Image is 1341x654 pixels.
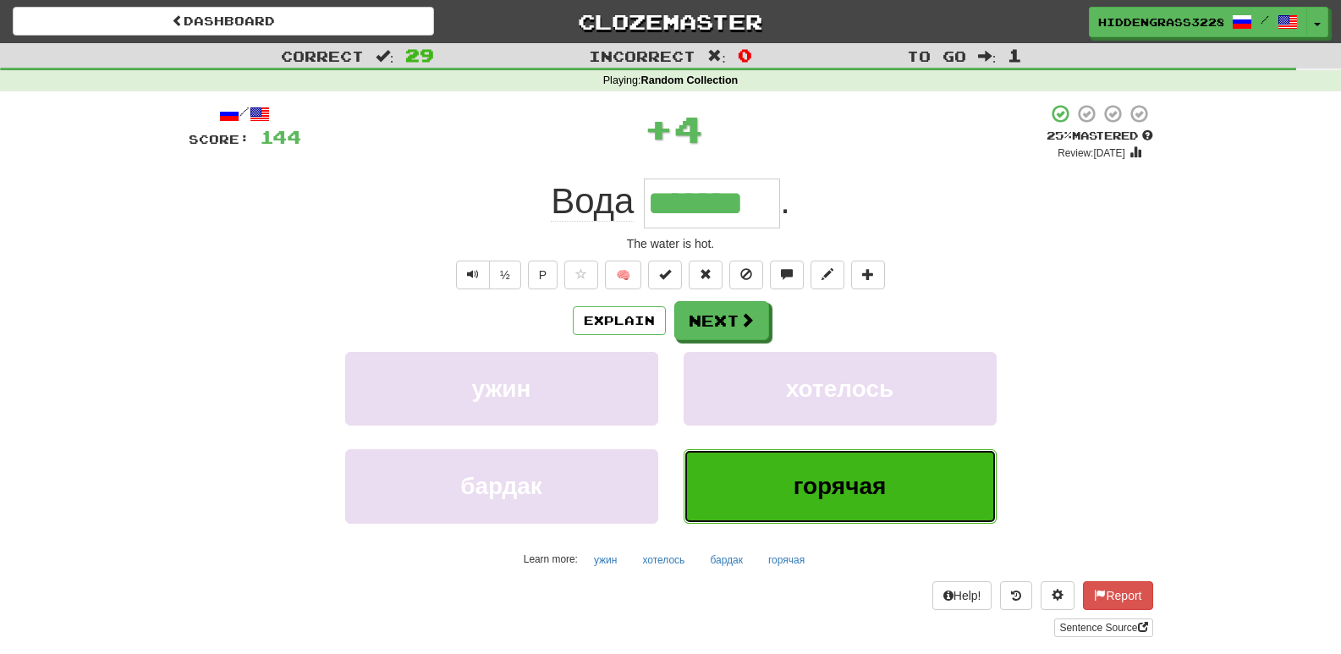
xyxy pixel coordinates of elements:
span: : [978,49,997,63]
span: Вода [551,181,634,222]
span: 0 [738,45,752,65]
span: 4 [673,107,703,150]
span: : [376,49,394,63]
span: ужин [472,376,531,402]
button: Reset to 0% Mastered (alt+r) [689,261,723,289]
a: Dashboard [13,7,434,36]
span: To go [907,47,966,64]
small: Learn more: [524,553,578,565]
button: хотелось [633,547,694,573]
span: Correct [281,47,364,64]
button: бардак [701,547,752,573]
div: Mastered [1047,129,1153,144]
span: хотелось [786,376,894,402]
button: P [528,261,558,289]
button: Help! [932,581,992,610]
button: бардак [345,449,658,523]
button: Discuss sentence (alt+u) [770,261,804,289]
span: HiddenGrass3228 [1098,14,1223,30]
span: . [780,181,790,221]
span: + [644,103,673,154]
button: Favorite sentence (alt+f) [564,261,598,289]
button: ужин [345,352,658,426]
small: Review: [DATE] [1058,147,1125,159]
a: Clozemaster [459,7,881,36]
a: HiddenGrass3228 / [1089,7,1307,37]
span: Score: [189,132,250,146]
span: 25 % [1047,129,1072,142]
span: горячая [794,473,887,499]
button: хотелось [684,352,997,426]
span: бардак [460,473,542,499]
span: 29 [405,45,434,65]
button: 🧠 [605,261,641,289]
button: Set this sentence to 100% Mastered (alt+m) [648,261,682,289]
span: Incorrect [589,47,695,64]
span: / [1261,14,1269,25]
button: Add to collection (alt+a) [851,261,885,289]
span: : [707,49,726,63]
a: Sentence Source [1054,618,1152,637]
button: Report [1083,581,1152,610]
span: 144 [260,126,301,147]
button: ужин [585,547,627,573]
button: Edit sentence (alt+d) [811,261,844,289]
button: горячая [759,547,814,573]
span: 1 [1008,45,1022,65]
button: Next [674,301,769,340]
button: горячая [684,449,997,523]
div: / [189,103,301,124]
button: ½ [489,261,521,289]
button: Play sentence audio (ctl+space) [456,261,490,289]
div: The water is hot. [189,235,1153,252]
button: Round history (alt+y) [1000,581,1032,610]
button: Explain [573,306,666,335]
button: Ignore sentence (alt+i) [729,261,763,289]
div: Text-to-speech controls [453,261,521,289]
strong: Random Collection [641,74,739,86]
